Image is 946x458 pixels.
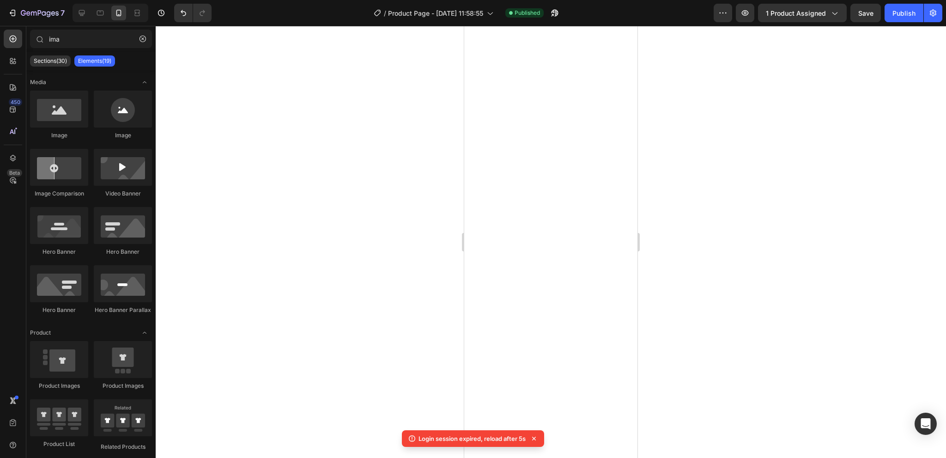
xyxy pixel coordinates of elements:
[418,434,526,443] p: Login session expired, reload after 5s
[30,189,88,198] div: Image Comparison
[464,26,637,458] iframe: Design area
[758,4,847,22] button: 1 product assigned
[94,189,152,198] div: Video Banner
[766,8,826,18] span: 1 product assigned
[7,169,22,177] div: Beta
[30,131,88,140] div: Image
[388,8,483,18] span: Product Page - [DATE] 11:58:55
[30,382,88,390] div: Product Images
[137,75,152,90] span: Toggle open
[137,325,152,340] span: Toggle open
[9,98,22,106] div: 450
[850,4,881,22] button: Save
[915,413,937,435] div: Open Intercom Messenger
[30,248,88,256] div: Hero Banner
[78,57,111,65] p: Elements(19)
[892,8,916,18] div: Publish
[94,443,152,451] div: Related Products
[94,382,152,390] div: Product Images
[94,306,152,314] div: Hero Banner Parallax
[94,131,152,140] div: Image
[384,8,386,18] span: /
[30,78,46,86] span: Media
[858,9,873,17] span: Save
[30,30,152,48] input: Search Sections & Elements
[4,4,69,22] button: 7
[61,7,65,18] p: 7
[515,9,540,17] span: Published
[174,4,212,22] div: Undo/Redo
[34,57,67,65] p: Sections(30)
[94,248,152,256] div: Hero Banner
[885,4,923,22] button: Publish
[30,306,88,314] div: Hero Banner
[30,329,51,337] span: Product
[30,440,88,448] div: Product List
